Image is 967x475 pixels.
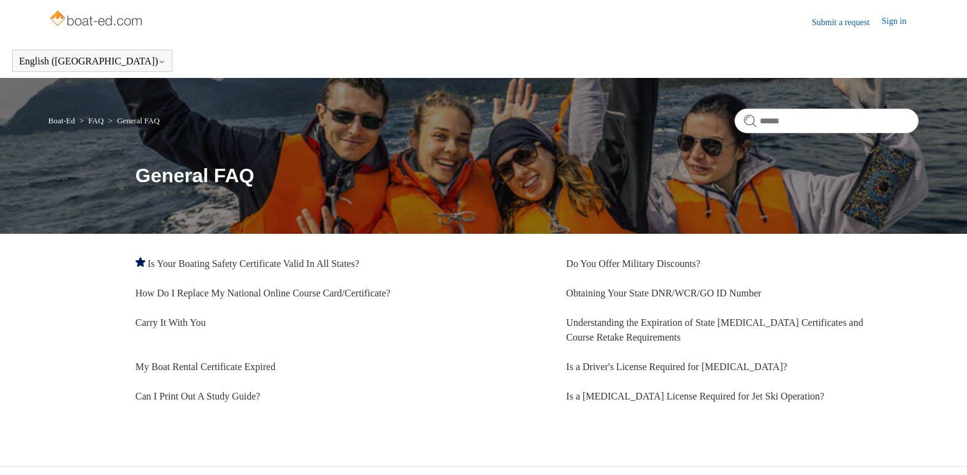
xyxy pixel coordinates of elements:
li: Boat-Ed [48,116,77,125]
a: General FAQ [117,116,159,125]
a: Is a [MEDICAL_DATA] License Required for Jet Ski Operation? [566,391,824,401]
button: English ([GEOGRAPHIC_DATA]) [19,56,166,67]
a: Obtaining Your State DNR/WCR/GO ID Number [566,288,761,298]
h1: General FAQ [136,161,919,190]
a: Do You Offer Military Discounts? [566,258,700,269]
a: Understanding the Expiration of State [MEDICAL_DATA] Certificates and Course Retake Requirements [566,317,863,342]
div: Live chat [926,434,958,466]
li: General FAQ [105,116,159,125]
li: FAQ [77,116,105,125]
a: Can I Print Out A Study Guide? [136,391,261,401]
a: How Do I Replace My National Online Course Card/Certificate? [136,288,391,298]
input: Search [735,109,919,133]
a: FAQ [88,116,104,125]
a: Is a Driver's License Required for [MEDICAL_DATA]? [566,361,787,372]
a: My Boat Rental Certificate Expired [136,361,275,372]
svg: Promoted article [136,257,145,267]
a: Boat-Ed [48,116,75,125]
a: Sign in [882,15,919,29]
a: Is Your Boating Safety Certificate Valid In All States? [148,258,359,269]
img: Boat-Ed Help Center home page [48,7,146,32]
a: Submit a request [812,16,882,29]
a: Carry It With You [136,317,206,328]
